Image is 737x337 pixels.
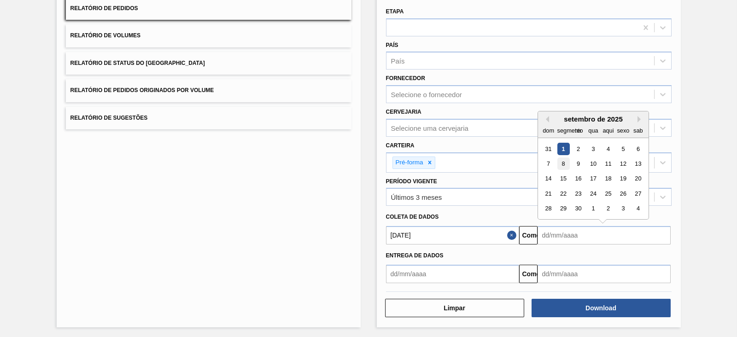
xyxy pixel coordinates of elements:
div: Escolha sábado, 6 de setembro de 2025 [632,143,644,155]
font: Carteira [386,142,415,149]
button: Relatório de Pedidos Originados por Volume [66,79,351,102]
font: 11 [605,160,611,167]
font: 21 [545,190,551,197]
font: Etapa [386,8,404,15]
font: Últimos 3 meses [391,193,442,201]
font: Comeu [522,232,544,239]
font: Selecione uma cervejaria [391,124,468,132]
font: 10 [590,160,596,167]
font: 3 [591,145,595,152]
font: Relatório de Status do [GEOGRAPHIC_DATA] [70,60,205,66]
div: Escolha segunda-feira, 29 de setembro de 2025 [557,203,569,215]
button: Próximo mês [638,116,644,122]
div: Escolha quinta-feira, 4 de setembro de 2025 [602,143,614,155]
font: 14 [545,175,551,182]
font: 18 [605,175,611,182]
font: qua [588,127,598,134]
div: Escolha terça-feira, 2 de setembro de 2025 [572,143,584,155]
font: Cervejaria [386,109,421,115]
font: Relatório de Sugestões [70,115,148,121]
font: 23 [575,190,581,197]
font: ter [575,127,582,134]
font: 4 [636,205,639,212]
div: Escolha sábado, 4 de outubro de 2025 [632,203,644,215]
button: Comeu [519,226,538,244]
button: Mês Anterior [543,116,549,122]
font: aqui [602,127,614,134]
font: País [386,42,398,48]
div: Escolha sábado, 13 de setembro de 2025 [632,157,644,170]
font: Pré-forma [396,159,423,166]
div: Escolha domingo, 31 de agosto de 2025 [542,143,555,155]
div: Escolha terça-feira, 16 de setembro de 2025 [572,173,584,185]
div: Escolha segunda-feira, 8 de setembro de 2025 [557,157,569,170]
font: dom [543,127,554,134]
div: Escolha terça-feira, 30 de setembro de 2025 [572,203,584,215]
font: Coleta de dados [386,214,439,220]
div: Escolha quarta-feira, 24 de setembro de 2025 [587,187,599,200]
div: Escolha sábado, 20 de setembro de 2025 [632,173,644,185]
font: 16 [575,175,581,182]
button: Relatório de Volumes [66,24,351,47]
div: Escolha segunda-feira, 15 de setembro de 2025 [557,173,569,185]
font: 6 [636,145,639,152]
font: 26 [620,190,626,197]
font: Relatório de Pedidos Originados por Volume [70,87,214,94]
font: 4 [606,145,609,152]
input: dd/mm/aaaa [386,265,519,283]
font: 22 [560,190,566,197]
div: Escolha sábado, 27 de setembro de 2025 [632,187,644,200]
div: Escolha quinta-feira, 18 de setembro de 2025 [602,173,614,185]
button: Download [532,299,671,317]
font: 9 [577,160,580,167]
button: Relatório de Sugestões [66,107,351,129]
div: Escolha terça-feira, 23 de setembro de 2025 [572,187,584,200]
font: 17 [590,175,596,182]
button: Fechar [507,226,519,244]
input: dd/mm/aaaa [386,226,519,244]
font: setembro de 2025 [564,115,623,123]
button: Comeu [519,265,538,283]
div: Escolha quarta-feira, 10 de setembro de 2025 [587,157,599,170]
font: 2 [577,145,580,152]
button: Relatório de Status do [GEOGRAPHIC_DATA] [66,52,351,75]
div: Escolha segunda-feira, 1 de setembro de 2025 [557,143,569,155]
font: 19 [620,175,626,182]
font: Download [585,304,616,312]
font: 7 [547,160,550,167]
div: Escolha segunda-feira, 22 de setembro de 2025 [557,187,569,200]
font: 27 [635,190,641,197]
font: Período Vigente [386,178,437,185]
font: 1 [562,145,565,152]
font: 29 [560,205,566,212]
div: mês 2025-09 [541,141,645,216]
font: 30 [575,205,581,212]
font: 20 [635,175,641,182]
font: segmento [557,127,583,134]
div: Escolha sexta-feira, 19 de setembro de 2025 [617,173,629,185]
font: Comeu [522,270,544,278]
font: 1 [591,205,595,212]
div: Escolha quinta-feira, 2 de outubro de 2025 [602,203,614,215]
font: Relatório de Volumes [70,33,140,39]
div: Escolha quarta-feira, 17 de setembro de 2025 [587,173,599,185]
font: Selecione o fornecedor [391,91,462,99]
font: 8 [562,160,565,167]
font: Fornecedor [386,75,425,81]
div: Escolha domingo, 28 de setembro de 2025 [542,203,555,215]
font: 31 [545,145,551,152]
div: Escolha sexta-feira, 3 de outubro de 2025 [617,203,629,215]
div: Escolha domingo, 21 de setembro de 2025 [542,187,555,200]
div: Escolha sexta-feira, 5 de setembro de 2025 [617,143,629,155]
font: 13 [635,160,641,167]
div: Escolha quarta-feira, 1 de outubro de 2025 [587,203,599,215]
input: dd/mm/aaaa [538,265,671,283]
div: Escolha quarta-feira, 3 de setembro de 2025 [587,143,599,155]
div: Escolha domingo, 7 de setembro de 2025 [542,157,555,170]
font: País [391,57,405,65]
font: 15 [560,175,566,182]
font: 25 [605,190,611,197]
input: dd/mm/aaaa [538,226,671,244]
font: sab [633,127,643,134]
button: Limpar [385,299,524,317]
